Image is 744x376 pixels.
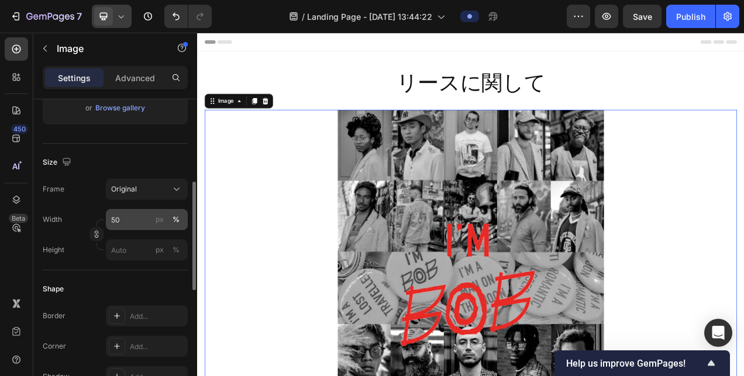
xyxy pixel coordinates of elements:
div: Browse gallery [95,103,145,113]
div: Undo/Redo [164,5,212,28]
button: 7 [5,5,87,28]
label: Width [43,214,62,225]
div: Open Intercom Messenger [704,319,732,347]
span: or [85,101,92,115]
button: Save [623,5,662,28]
label: Height [43,245,64,255]
iframe: Design area [197,33,744,376]
div: Border [43,311,66,321]
input: px% [106,209,188,230]
span: Original [111,184,137,194]
span: Save [633,12,652,22]
span: Landing Page - [DATE] 13:44:22 [307,11,432,23]
button: px [169,213,183,227]
span: Help us improve GemPages! [566,358,704,369]
div: Add... [130,311,185,322]
div: px [156,214,164,225]
p: Advanced [115,72,155,84]
label: Frame [43,184,64,194]
button: Show survey - Help us improve GemPages! [566,356,718,370]
button: % [153,243,167,257]
span: / [302,11,305,23]
div: Image [24,82,49,93]
p: 7 [77,9,82,23]
div: % [173,245,180,255]
button: Original [106,179,188,200]
div: Beta [9,214,28,223]
button: % [153,213,167,227]
p: Settings [58,72,91,84]
button: px [169,243,183,257]
div: Size [43,155,74,170]
button: Publish [666,5,715,28]
div: 450 [11,124,28,134]
div: Corner [43,341,66,351]
div: Shape [43,284,64,294]
div: % [173,214,180,225]
div: Add... [130,342,185,352]
button: Browse gallery [95,102,146,114]
div: px [156,245,164,255]
div: Publish [676,11,705,23]
input: px% [106,239,188,260]
p: Image [57,41,156,55]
